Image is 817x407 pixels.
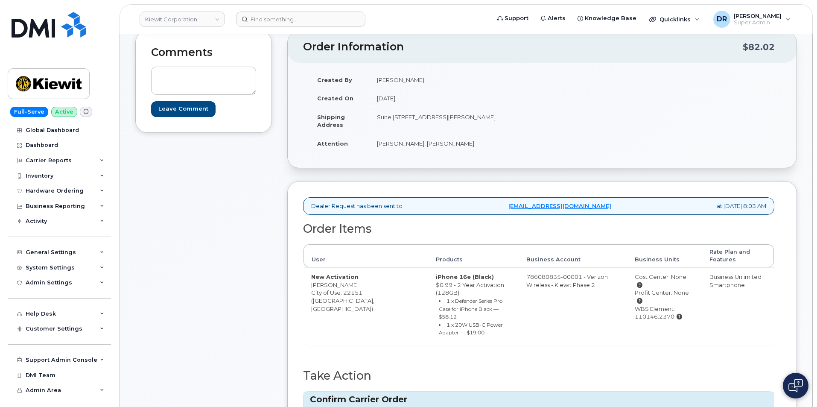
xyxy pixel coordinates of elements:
[643,11,706,28] div: Quicklinks
[428,244,519,268] th: Products
[627,244,702,268] th: Business Units
[140,12,225,27] a: Kiewit Corporation
[303,267,428,346] td: [PERSON_NAME] City of Use: 22151 ([GEOGRAPHIC_DATA], [GEOGRAPHIC_DATA])
[303,223,774,235] h2: Order Items
[151,47,256,59] h2: Comments
[236,12,365,27] input: Find something...
[734,19,782,26] span: Super Admin
[317,140,348,147] strong: Attention
[635,305,694,321] div: WBS Element: 110146.2370
[369,134,536,153] td: [PERSON_NAME], [PERSON_NAME]
[311,273,359,280] strong: New Activation
[635,289,694,305] div: Profit Center: None
[303,41,743,53] h2: Order Information
[534,10,572,27] a: Alerts
[310,394,767,405] h3: Confirm Carrier Order
[303,197,774,215] div: Dealer Request has been sent to at [DATE] 8:03 AM
[659,16,691,23] span: Quicklinks
[317,76,352,83] strong: Created By
[303,369,774,382] h2: Take Action
[548,14,566,23] span: Alerts
[743,39,775,55] div: $82.02
[317,95,353,102] strong: Created On
[369,89,536,108] td: [DATE]
[303,244,428,268] th: User
[436,273,494,280] strong: iPhone 16e (Black)
[369,70,536,89] td: [PERSON_NAME]
[702,267,774,346] td: Business Unlimited Smartphone
[702,244,774,268] th: Rate Plan and Features
[428,267,519,346] td: $0.99 - 2 Year Activation (128GB)
[439,322,503,336] small: 1 x 20W USB-C Power Adapter — $19.00
[572,10,642,27] a: Knowledge Base
[491,10,534,27] a: Support
[369,108,536,134] td: Suite [STREET_ADDRESS][PERSON_NAME]
[519,267,627,346] td: 786080835-00001 - Verizon Wireless - Kiewit Phase 2
[635,273,694,289] div: Cost Center: None
[707,11,797,28] div: Dori Ripley
[151,101,216,117] input: Leave Comment
[717,14,727,24] span: DR
[519,244,627,268] th: Business Account
[439,298,502,320] small: 1 x Defender Series Pro Case for iPhone Black — $58.12
[508,202,611,210] a: [EMAIL_ADDRESS][DOMAIN_NAME]
[788,379,803,392] img: Open chat
[317,114,345,129] strong: Shipping Address
[505,14,528,23] span: Support
[585,14,636,23] span: Knowledge Base
[734,12,782,19] span: [PERSON_NAME]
